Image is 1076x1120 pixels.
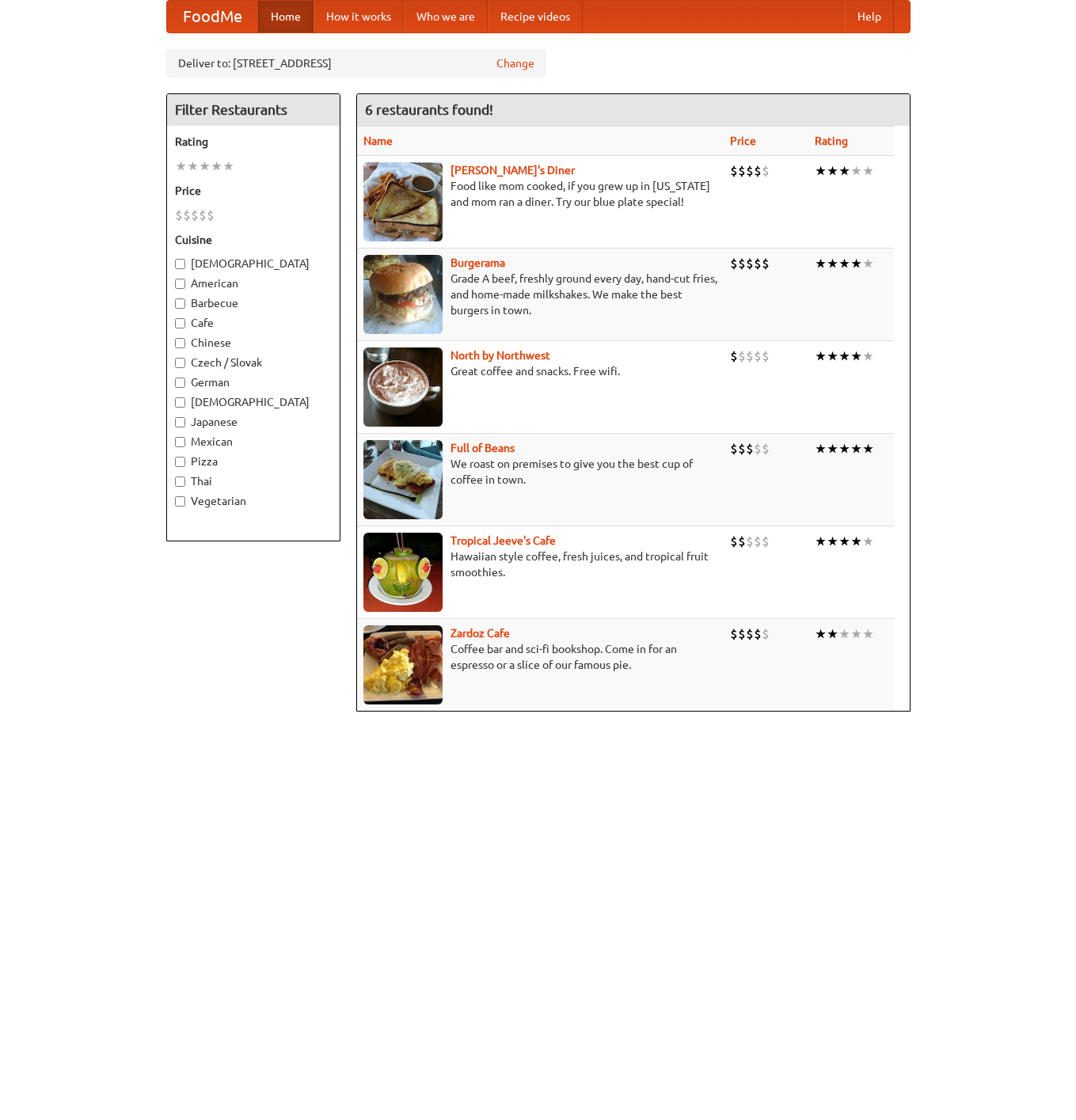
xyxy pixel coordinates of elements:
[862,347,874,365] li: ★
[363,440,443,519] img: beans.jpg
[730,440,738,457] li: $
[827,162,838,180] li: ★
[175,434,332,450] label: Mexican
[175,374,332,390] label: German
[845,1,894,32] a: Help
[175,417,185,427] input: Japanese
[738,533,746,550] li: $
[175,295,332,311] label: Barbecue
[850,440,862,457] li: ★
[730,162,738,180] li: $
[451,349,550,362] a: North by Northwest
[167,94,340,126] h4: Filter Restaurants
[754,625,762,643] li: $
[850,162,862,180] li: ★
[754,162,762,180] li: $
[730,135,756,147] a: Price
[175,358,185,368] input: Czech / Slovak
[451,164,575,177] a: [PERSON_NAME]'s Diner
[738,440,746,457] li: $
[738,347,746,365] li: $
[365,102,493,117] ng-pluralize: 6 restaurants found!
[175,315,332,331] label: Cafe
[850,625,862,643] li: ★
[746,533,754,550] li: $
[746,255,754,272] li: $
[363,135,393,147] a: Name
[451,534,556,547] a: Tropical Jeeve's Cafe
[815,162,827,180] li: ★
[762,533,770,550] li: $
[838,533,850,550] li: ★
[451,256,505,269] b: Burgerama
[730,255,738,272] li: $
[762,625,770,643] li: $
[838,162,850,180] li: ★
[363,533,443,612] img: jeeves.jpg
[862,440,874,457] li: ★
[838,440,850,457] li: ★
[363,271,717,318] p: Grade A beef, freshly ground every day, hand-cut fries, and home-made milkshakes. We make the bes...
[730,347,738,365] li: $
[363,255,443,334] img: burgerama.jpg
[746,625,754,643] li: $
[175,298,185,309] input: Barbecue
[314,1,404,32] a: How it works
[862,255,874,272] li: ★
[451,627,510,640] a: Zardoz Cafe
[827,625,838,643] li: ★
[175,259,185,269] input: [DEMOGRAPHIC_DATA]
[815,255,827,272] li: ★
[175,232,332,248] h5: Cuisine
[363,162,443,241] img: sallys.jpg
[175,158,187,175] li: ★
[258,1,314,32] a: Home
[754,533,762,550] li: $
[746,347,754,365] li: $
[175,437,185,447] input: Mexican
[762,255,770,272] li: $
[754,347,762,365] li: $
[827,533,838,550] li: ★
[730,625,738,643] li: $
[222,158,234,175] li: ★
[738,625,746,643] li: $
[175,355,332,370] label: Czech / Slovak
[815,135,848,147] a: Rating
[762,440,770,457] li: $
[815,440,827,457] li: ★
[815,533,827,550] li: ★
[211,158,222,175] li: ★
[762,347,770,365] li: $
[175,335,332,351] label: Chinese
[175,457,185,467] input: Pizza
[363,641,717,673] p: Coffee bar and sci-fi bookshop. Come in for an espresso or a slice of our famous pie.
[199,207,207,224] li: $
[175,275,332,291] label: American
[166,49,546,78] div: Deliver to: [STREET_ADDRESS]
[404,1,488,32] a: Who we are
[730,533,738,550] li: $
[488,1,583,32] a: Recipe videos
[363,625,443,704] img: zardoz.jpg
[815,347,827,365] li: ★
[850,347,862,365] li: ★
[175,318,185,328] input: Cafe
[451,442,515,454] a: Full of Beans
[175,394,332,410] label: [DEMOGRAPHIC_DATA]
[175,397,185,408] input: [DEMOGRAPHIC_DATA]
[175,207,183,224] li: $
[738,162,746,180] li: $
[175,414,332,430] label: Japanese
[175,476,185,487] input: Thai
[838,255,850,272] li: ★
[363,347,443,427] img: north.jpg
[838,625,850,643] li: ★
[175,378,185,388] input: German
[191,207,199,224] li: $
[827,440,838,457] li: ★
